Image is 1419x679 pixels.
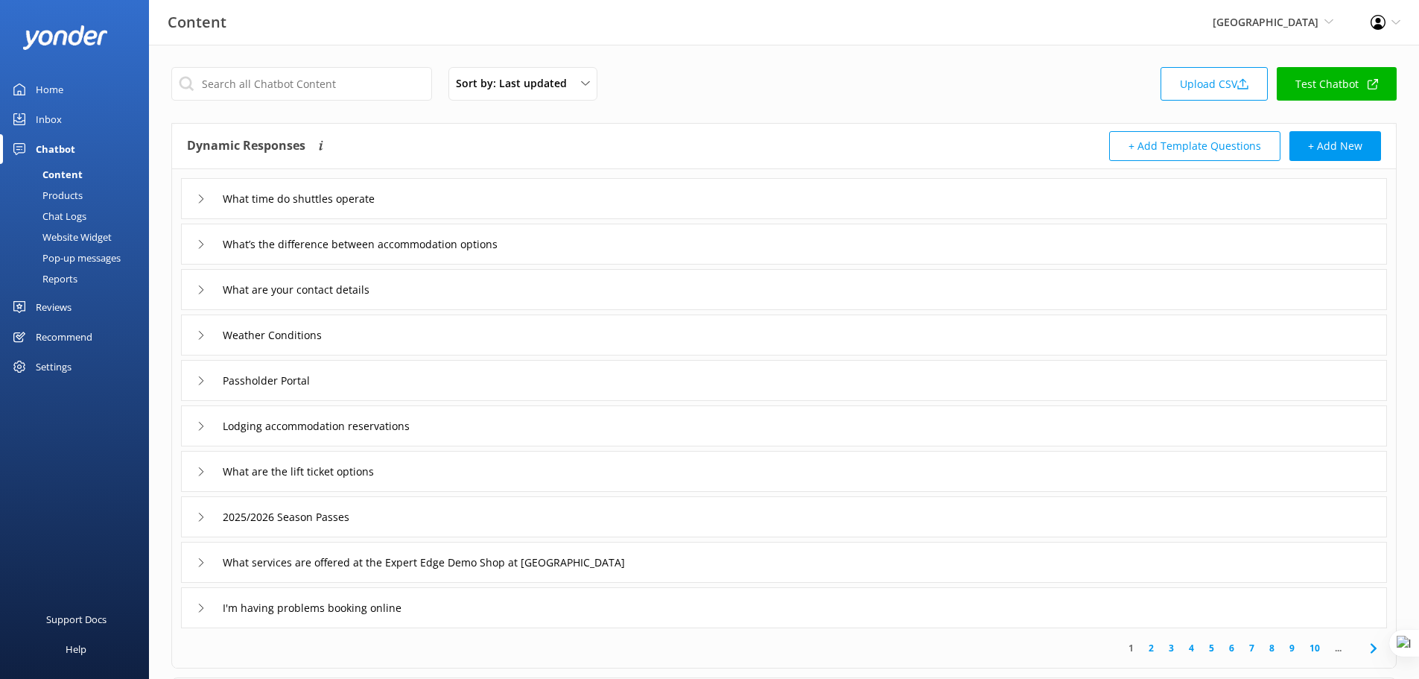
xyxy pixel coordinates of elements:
a: 5 [1201,641,1222,655]
a: Reports [9,268,149,289]
h4: Dynamic Responses [187,131,305,161]
a: Content [9,164,149,185]
div: Website Widget [9,227,112,247]
span: Sort by: Last updated [456,75,576,92]
a: 1 [1121,641,1141,655]
a: 9 [1282,641,1302,655]
a: Website Widget [9,227,149,247]
a: 3 [1161,641,1181,655]
div: Settings [36,352,72,382]
div: Help [66,634,86,664]
a: 2 [1141,641,1161,655]
a: 7 [1242,641,1262,655]
a: 8 [1262,641,1282,655]
img: yonder-white-logo.png [22,25,108,50]
span: [GEOGRAPHIC_DATA] [1213,15,1318,29]
div: Inbox [36,104,62,134]
button: + Add New [1289,131,1381,161]
div: Recommend [36,322,92,352]
a: 10 [1302,641,1327,655]
div: Support Docs [46,604,107,634]
div: Content [9,164,83,185]
a: 4 [1181,641,1201,655]
a: Chat Logs [9,206,149,227]
div: Reports [9,268,77,289]
a: Upload CSV [1161,67,1268,101]
h3: Content [168,10,226,34]
a: Pop-up messages [9,247,149,268]
button: + Add Template Questions [1109,131,1280,161]
a: 6 [1222,641,1242,655]
div: Products [9,185,83,206]
div: Chat Logs [9,206,86,227]
div: Chatbot [36,134,75,164]
div: Reviews [36,292,72,322]
a: Products [9,185,149,206]
div: Home [36,75,63,104]
span: ... [1327,641,1349,655]
div: Pop-up messages [9,247,121,268]
a: Test Chatbot [1277,67,1397,101]
input: Search all Chatbot Content [171,67,432,101]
